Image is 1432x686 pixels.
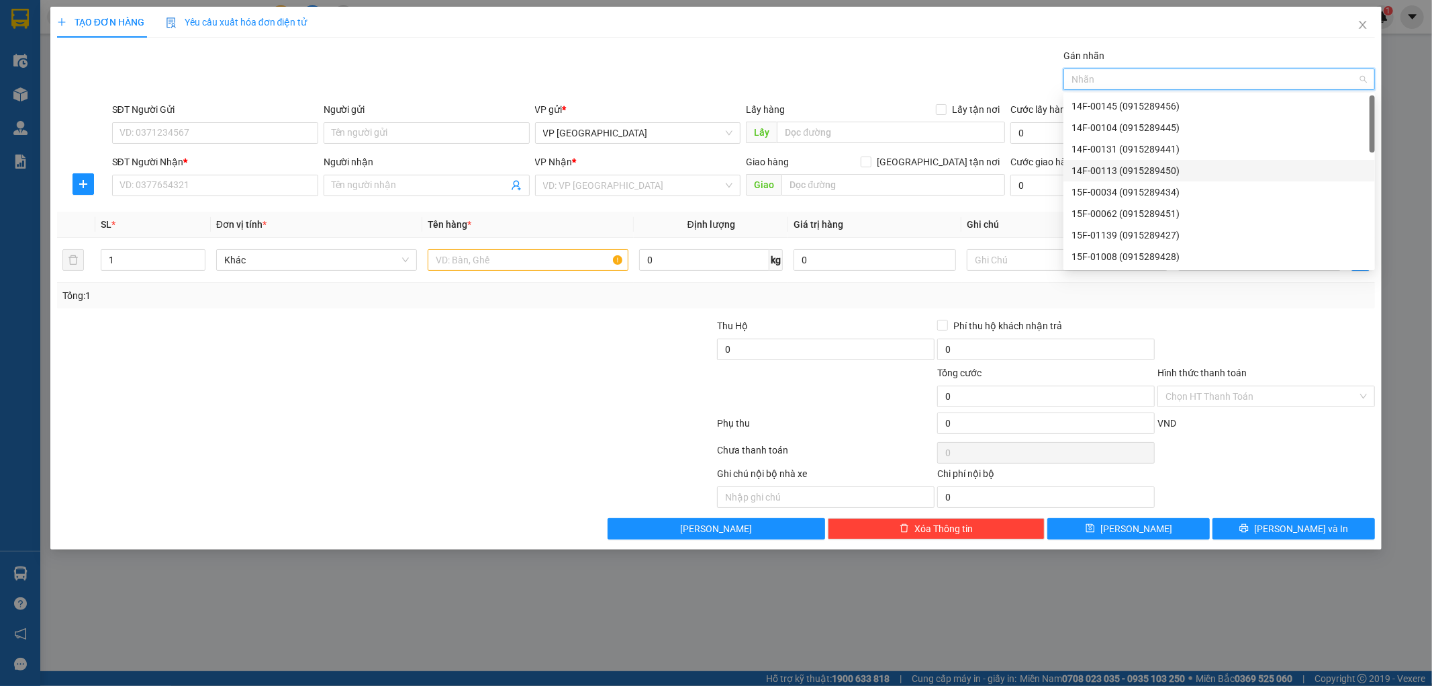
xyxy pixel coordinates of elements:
button: save[PERSON_NAME] [1047,518,1210,540]
label: Cước lấy hàng [1010,104,1071,115]
span: Xóa Thông tin [914,521,973,536]
span: VP Nhận [535,157,573,167]
span: plus [57,17,66,27]
span: Tổng cước [937,368,982,378]
span: Giao hàng [746,157,789,167]
div: SĐT Người Nhận [112,155,318,169]
div: Phụ thu [716,416,937,439]
div: 14F-00145 (0915289456) [1063,95,1375,117]
span: [PERSON_NAME] [680,521,752,536]
span: [GEOGRAPHIC_DATA] tận nơi [871,155,1005,169]
input: Dọc đường [781,174,1005,196]
div: 14F-00131 (0915289441) [1063,138,1375,160]
button: plus [73,173,94,195]
span: Định lượng [687,219,735,230]
input: VD: Bàn, Ghế [428,249,628,271]
span: Thu Hộ [717,320,748,331]
div: Ghi chú nội bộ nhà xe [717,466,935,486]
span: Giao [746,174,781,196]
div: 14F-00145 (0915289456) [1071,99,1367,114]
img: icon [166,17,177,28]
div: VP gửi [535,102,741,117]
th: Ghi chú [961,212,1173,238]
div: Người nhận [324,155,530,169]
input: Gán nhãn [1071,71,1074,87]
div: Chưa thanh toán [716,443,937,466]
div: 14F-00131 (0915289441) [1071,142,1367,157]
div: 14F-00104 (0915289445) [1063,117,1375,138]
div: 15F-00034 (0915289434) [1071,185,1367,200]
span: SL [101,219,111,230]
input: Nhập ghi chú [717,486,935,508]
span: TẠO ĐƠN HÀNG [57,17,144,28]
label: Hình thức thanh toán [1157,368,1247,378]
div: 15F-01139 (0915289427) [1063,224,1375,246]
span: save [1086,523,1095,534]
span: Phí thu hộ khách nhận trả [948,318,1067,333]
span: delete [900,523,909,534]
label: Cước giao hàng [1010,157,1077,167]
input: Cước giao hàng [1010,175,1163,196]
label: Gán nhãn [1063,50,1104,61]
span: Lấy [746,122,777,143]
input: Cước lấy hàng [1010,122,1163,144]
button: [PERSON_NAME] [608,518,825,540]
input: Dọc đường [777,122,1005,143]
span: printer [1239,523,1249,534]
div: Chi phí nội bộ [937,466,1155,486]
button: Close [1344,7,1382,44]
div: Tổng: 1 [62,288,553,303]
input: 0 [794,249,956,271]
button: deleteXóa Thông tin [828,518,1045,540]
span: Khác [224,250,409,270]
div: 15F-00034 (0915289434) [1063,181,1375,203]
div: 15F-00062 (0915289451) [1071,206,1367,221]
button: delete [62,249,84,271]
span: Đơn vị tính [216,219,267,230]
span: VP Mỹ Đình [543,123,733,143]
span: VND [1157,418,1176,429]
span: Yêu cầu xuất hóa đơn điện tử [166,17,307,28]
div: 15F-01139 (0915289427) [1071,228,1367,243]
div: SĐT Người Gửi [112,102,318,117]
span: close [1357,19,1368,30]
span: Giá trị hàng [794,219,843,230]
input: Ghi Chú [967,249,1167,271]
span: Tên hàng [428,219,471,230]
span: user-add [511,180,522,191]
span: kg [769,249,783,271]
span: [PERSON_NAME] [1100,521,1172,536]
div: 14F-00113 (0915289450) [1063,160,1375,181]
div: 14F-00113 (0915289450) [1071,163,1367,178]
div: Người gửi [324,102,530,117]
div: 15F-01008 (0915289428) [1063,246,1375,267]
div: 15F-01008 (0915289428) [1071,249,1367,264]
span: [PERSON_NAME] và In [1254,521,1348,536]
span: plus [73,179,93,189]
div: 14F-00104 (0915289445) [1071,120,1367,135]
span: Lấy hàng [746,104,785,115]
div: 15F-00062 (0915289451) [1063,203,1375,224]
span: Lấy tận nơi [947,102,1005,117]
button: printer[PERSON_NAME] và In [1212,518,1375,540]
